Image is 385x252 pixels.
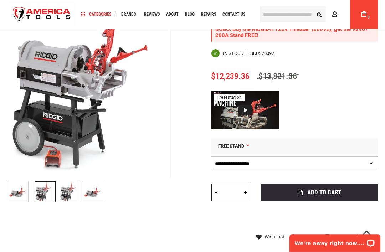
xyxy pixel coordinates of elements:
button: Add to Cart [261,184,378,201]
div: BOGO: Buy the RIDGID® 1224 Threader (26092), get the 92467 200A Stand FREE! [211,23,378,42]
a: Repairs [198,10,219,19]
img: RIDGID 26092 1/4" - 4" NPT HAMMER CHUCK MACHINE [7,181,28,202]
div: RIDGID 26092 1/4" - 4" NPT HAMMER CHUCK MACHINE [57,178,82,206]
iframe: Secure express checkout frame [260,204,379,224]
span: Categories [81,12,111,17]
a: Brands [118,10,139,19]
a: store logo [7,1,76,28]
span: $12,239.36 [211,71,250,81]
iframe: LiveChat chat widget [285,230,385,252]
span: Wish List [265,234,284,239]
div: Availability [211,49,243,58]
span: Contact Us [222,12,245,16]
span: About [166,12,179,16]
a: Categories [78,10,114,19]
img: RIDGID 26092 1/4" - 4" NPT HAMMER CHUCK MACHINE [32,181,53,202]
span: Free Stand [218,143,244,149]
a: Contact Us [219,10,248,19]
span: $13,821.36 [257,71,299,81]
div: RIDGID 26092 1/4" - 4" NPT HAMMER CHUCK MACHINE [7,178,32,206]
strong: SKU [250,51,262,56]
img: RIDGID 26092 1/4" - 4" NPT HAMMER CHUCK MACHINE [57,181,78,202]
span: Repairs [201,12,216,16]
div: RIDGID 26092 1/4" - 4" NPT HAMMER CHUCK MACHINE [82,178,103,206]
span: Reviews [144,12,160,16]
span: Blog [185,12,195,16]
img: RIDGID 26092 1/4" - 4" NPT HAMMER CHUCK MACHINE [82,181,103,202]
div: 26092 [262,51,274,56]
a: About [163,10,182,19]
a: Wish List [256,233,284,240]
div: RIDGID 26092 1/4" - 4" NPT HAMMER CHUCK MACHINE [32,178,57,206]
span: 0 [368,15,370,19]
span: Add to Cart [307,189,341,195]
img: America Tools [7,1,76,28]
button: Search [312,7,326,21]
span: Brands [121,12,136,16]
span: In stock [223,51,243,56]
a: Blog [182,10,198,19]
a: Reviews [141,10,163,19]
